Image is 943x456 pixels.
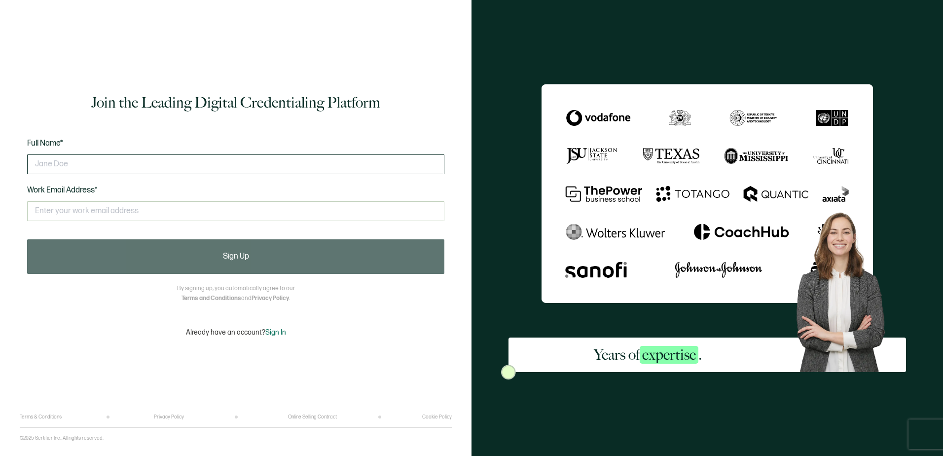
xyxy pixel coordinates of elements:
[223,253,249,261] span: Sign Up
[252,295,289,302] a: Privacy Policy
[288,414,337,420] a: Online Selling Contract
[542,84,873,303] img: Sertifier Signup - Years of <span class="strong-h">expertise</span>.
[27,201,444,221] input: Enter your work email address
[27,154,444,174] input: Jane Doe
[91,93,380,113] h1: Join the Leading Digital Credentialing Platform
[177,284,295,304] p: By signing up, you automatically agree to our and .
[640,346,698,364] span: expertise
[422,414,452,420] a: Cookie Policy
[27,186,98,195] span: Work Email Address*
[20,435,104,441] p: ©2025 Sertifier Inc.. All rights reserved.
[154,414,184,420] a: Privacy Policy
[27,239,444,274] button: Sign Up
[27,139,63,148] span: Full Name*
[186,328,286,337] p: Already have an account?
[181,295,241,302] a: Terms and Conditions
[787,204,906,372] img: Sertifier Signup - Years of <span class="strong-h">expertise</span>. Hero
[501,365,516,380] img: Sertifier Signup
[265,328,286,337] span: Sign In
[594,345,702,365] h2: Years of .
[20,414,62,420] a: Terms & Conditions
